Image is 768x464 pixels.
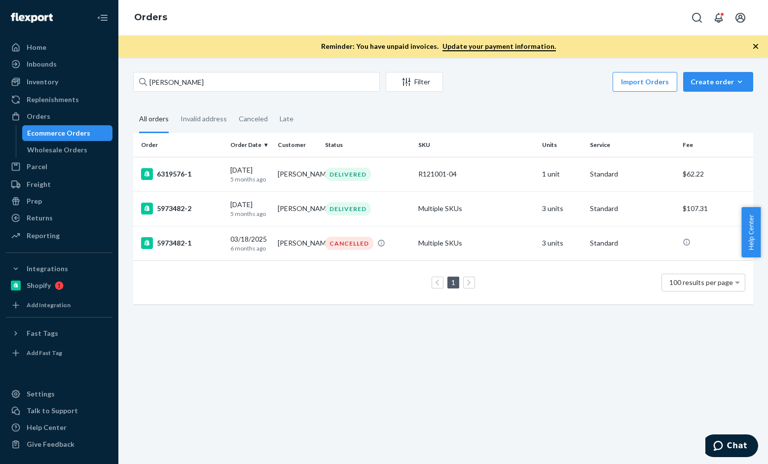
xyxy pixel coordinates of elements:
a: Inbounds [6,56,112,72]
button: Import Orders [613,72,677,92]
div: Shopify [27,281,51,290]
p: Standard [590,169,675,179]
div: CANCELLED [325,237,373,250]
a: Help Center [6,420,112,435]
a: Orders [6,108,112,124]
div: Reporting [27,231,60,241]
a: Orders [134,12,167,23]
th: Service [586,133,679,157]
div: Orders [27,111,50,121]
button: Give Feedback [6,436,112,452]
button: Talk to Support [6,403,112,419]
a: Add Integration [6,297,112,313]
button: Create order [683,72,753,92]
a: Parcel [6,159,112,175]
div: 5973482-2 [141,203,222,214]
div: 03/18/2025 [230,234,270,252]
a: Wholesale Orders [22,142,113,158]
ol: breadcrumbs [126,3,175,32]
a: Ecommerce Orders [22,125,113,141]
a: Returns [6,210,112,226]
th: Order Date [226,133,274,157]
button: Open notifications [709,8,729,28]
div: Invalid address [181,106,227,132]
td: $62.22 [679,157,753,191]
div: Inbounds [27,59,57,69]
a: Shopify [6,278,112,293]
p: Reminder: You have unpaid invoices. [321,41,556,51]
div: Prep [27,196,42,206]
button: Fast Tags [6,325,112,341]
div: Parcel [27,162,47,172]
a: Home [6,39,112,55]
div: Settings [27,389,55,399]
button: Integrations [6,261,112,277]
button: Open Search Box [687,8,707,28]
button: Help Center [741,207,761,257]
div: Returns [27,213,53,223]
a: Page 1 is your current page [449,278,457,286]
div: Canceled [239,106,268,132]
img: Flexport logo [11,13,53,23]
div: R121001-04 [418,169,534,179]
th: Units [538,133,585,157]
div: [DATE] [230,165,270,183]
th: Order [133,133,226,157]
button: Open account menu [731,8,750,28]
iframe: Opens a widget where you can chat to one of our agents [705,434,758,459]
div: 5973482-1 [141,237,222,249]
a: Settings [6,386,112,402]
td: 3 units [538,191,585,226]
div: Late [280,106,293,132]
div: DELIVERED [325,168,371,181]
div: Help Center [27,423,67,432]
div: Integrations [27,264,68,274]
a: Inventory [6,74,112,90]
td: [PERSON_NAME] [274,226,321,260]
div: All orders [139,106,169,133]
td: Multiple SKUs [414,226,538,260]
div: [DATE] [230,200,270,218]
button: Filter [386,72,443,92]
th: SKU [414,133,538,157]
div: Wholesale Orders [27,145,87,155]
div: DELIVERED [325,202,371,215]
p: Standard [590,238,675,248]
td: [PERSON_NAME] [274,157,321,191]
p: 5 months ago [230,175,270,183]
a: Add Fast Tag [6,345,112,361]
a: Prep [6,193,112,209]
span: 100 results per page [669,278,733,286]
input: Search orders [133,72,380,92]
div: Talk to Support [27,406,78,416]
td: [PERSON_NAME] [274,191,321,226]
div: Filter [386,77,442,87]
td: Multiple SKUs [414,191,538,226]
div: Customer [278,141,317,149]
a: Reporting [6,228,112,244]
div: Add Fast Tag [27,349,62,357]
div: 6319576-1 [141,168,222,180]
a: Replenishments [6,92,112,107]
th: Status [321,133,414,157]
div: Fast Tags [27,328,58,338]
td: $107.31 [679,191,753,226]
th: Fee [679,133,753,157]
button: Close Navigation [93,8,112,28]
p: 6 months ago [230,244,270,252]
div: Create order [691,77,746,87]
a: Update your payment information. [442,42,556,51]
div: Give Feedback [27,439,74,449]
div: Inventory [27,77,58,87]
p: 5 months ago [230,210,270,218]
div: Home [27,42,46,52]
td: 1 unit [538,157,585,191]
p: Standard [590,204,675,214]
div: Add Integration [27,301,71,309]
td: 3 units [538,226,585,260]
div: Freight [27,179,51,189]
div: Ecommerce Orders [27,128,90,138]
a: Freight [6,177,112,192]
